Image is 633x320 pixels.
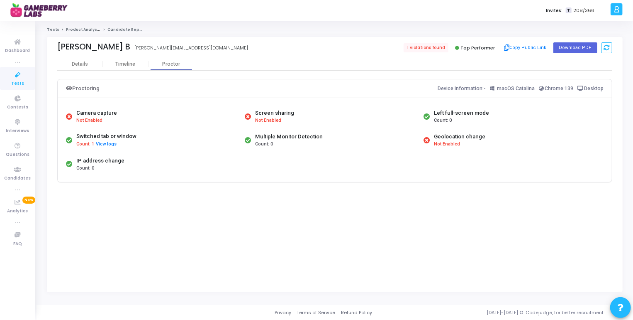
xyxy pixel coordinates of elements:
span: Candidates [5,175,31,182]
nav: breadcrumb [47,27,623,32]
span: Count: 0 [434,117,452,124]
span: 208/366 [573,7,594,14]
span: T [566,7,571,14]
div: Screen sharing [255,109,294,117]
span: Top Performer [460,44,495,51]
a: Terms of Service [297,309,335,316]
span: FAQ [13,241,22,248]
div: Timeline [116,61,136,67]
span: Contests [7,104,28,111]
span: 1 violations found [404,43,448,52]
span: Tests [11,80,24,87]
span: Questions [6,151,29,158]
span: Candidate Report [107,27,146,32]
div: Switched tab or window [76,132,136,140]
div: IP address change [76,157,124,165]
div: Details [72,61,88,67]
button: View logs [95,140,117,148]
button: Download PDF [553,42,597,53]
span: Not Enabled [255,117,281,124]
a: Tests [47,27,59,32]
a: Refund Policy [341,309,372,316]
span: Interviews [6,128,29,135]
span: Not Enabled [434,141,460,148]
div: Proctor [149,61,194,67]
a: Privacy [275,309,291,316]
div: Multiple Monitor Detection [255,133,323,141]
button: Copy Public Link [502,42,549,54]
span: Dashboard [5,47,30,54]
div: Geolocation change [434,133,485,141]
img: logo [10,2,73,19]
span: New [22,197,35,204]
label: Invites: [546,7,562,14]
span: macOS Catalina [497,86,535,91]
span: Desktop [584,86,604,91]
span: Chrome 139 [545,86,573,91]
div: Left full-screen mode [434,109,489,117]
a: Product Analyst Test [66,27,110,32]
div: Camera capture [76,109,117,117]
div: Device Information:- [438,84,604,94]
span: Count: 0 [255,141,273,148]
div: Proctoring [66,84,100,94]
div: [DATE]-[DATE] © Codejudge, for better recruitment. [372,309,623,316]
span: Count: 1 [76,141,94,148]
span: Not Enabled [76,117,102,124]
span: Analytics [7,208,28,215]
div: [PERSON_NAME] B [57,42,130,52]
div: [PERSON_NAME][EMAIL_ADDRESS][DOMAIN_NAME] [134,44,248,52]
span: Count: 0 [76,165,94,172]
